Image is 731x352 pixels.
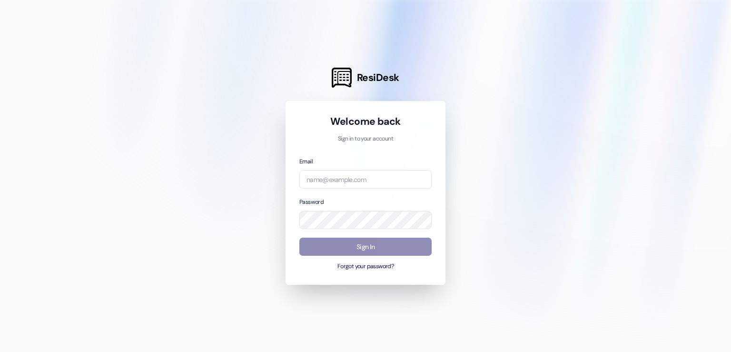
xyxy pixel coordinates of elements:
[299,198,324,206] label: Password
[299,158,313,165] label: Email
[299,238,432,256] button: Sign In
[332,68,352,88] img: ResiDesk Logo
[299,170,432,189] input: name@example.com
[299,115,432,128] h1: Welcome back
[299,262,432,271] button: Forgot your password?
[357,71,399,84] span: ResiDesk
[299,135,432,143] p: Sign in to your account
